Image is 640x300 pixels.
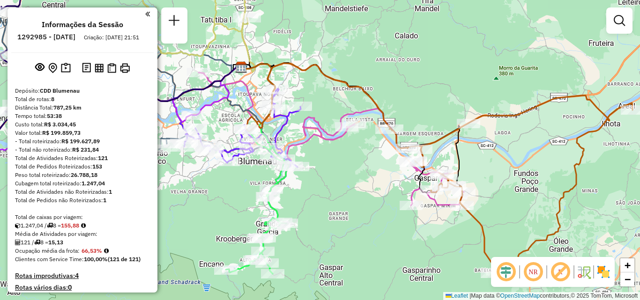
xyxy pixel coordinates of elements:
button: Centralizar mapa no depósito ou ponto de apoio [46,61,59,75]
strong: CDD Blumenau [40,87,80,94]
i: Total de rotas [34,240,40,245]
a: Zoom in [620,258,634,272]
a: Exibir filtros [610,11,629,30]
i: Cubagem total roteirizado [15,223,21,228]
strong: R$ 199.859,73 [42,129,81,136]
i: Total de Atividades [15,240,21,245]
button: Logs desbloquear sessão [80,61,93,75]
strong: 15,13 [48,239,63,246]
strong: 26.788,18 [71,171,97,178]
span: | [469,293,471,299]
div: Distância Total: [15,103,150,112]
h4: Rotas improdutivas: [15,272,150,280]
div: Depósito: [15,87,150,95]
button: Exibir sessão original [33,60,46,75]
strong: 153 [92,163,102,170]
strong: 53:38 [47,112,62,119]
strong: 0 [68,283,72,292]
div: Cubagem total roteirizado: [15,179,150,188]
a: Zoom out [620,272,634,286]
strong: 787,25 km [53,104,82,111]
div: Total de Pedidos Roteirizados: [15,162,150,171]
img: CDD Blumenau [235,61,247,73]
a: OpenStreetMap [500,293,540,299]
strong: 4 [75,271,79,280]
div: Custo total: [15,120,150,129]
div: Total de rotas: [15,95,150,103]
h4: Rotas vários dias: [15,284,150,292]
button: Imprimir Rotas [118,61,132,75]
a: Leaflet [446,293,468,299]
div: Map data © contributors,© 2025 TomTom, Microsoft [443,292,640,300]
span: Ocupação média da frota: [15,247,80,254]
strong: R$ 231,84 [72,146,99,153]
button: Visualizar Romaneio [105,61,118,75]
h4: Informações da Sessão [42,20,123,29]
strong: R$ 3.034,45 [44,121,76,128]
div: Média de Atividades por viagem: [15,230,150,238]
span: Ocultar deslocamento [495,261,517,283]
strong: 8 [51,95,54,102]
span: − [625,273,631,285]
img: Exibir/Ocultar setores [596,264,611,279]
div: Total de caixas por viagem: [15,213,150,221]
strong: 100,00% [84,256,108,263]
div: - Total não roteirizado: [15,146,150,154]
img: FAD Blumenau [235,61,247,73]
strong: 66,53% [82,247,102,254]
span: Exibir rótulo [549,261,572,283]
strong: (121 de 121) [108,256,141,263]
div: - Total roteirizado: [15,137,150,146]
span: Clientes com Service Time: [15,256,84,263]
i: Total de rotas [47,223,53,228]
button: Visualizar relatório de Roteirização [93,61,105,74]
strong: 1.247,04 [82,180,105,187]
span: + [625,259,631,271]
strong: R$ 199.627,89 [61,138,100,145]
div: 1.247,04 / 8 = [15,221,150,230]
div: 121 / 8 = [15,238,150,247]
a: Nova sessão e pesquisa [165,11,184,32]
div: Peso total roteirizado: [15,171,150,179]
strong: 1 [103,197,106,204]
div: Tempo total: [15,112,150,120]
span: Ocultar NR [522,261,544,283]
h6: 1292985 - [DATE] [17,33,75,41]
div: Total de Atividades Roteirizadas: [15,154,150,162]
strong: 155,88 [61,222,79,229]
div: Total de Atividades não Roteirizadas: [15,188,150,196]
img: Fluxo de ruas [576,264,591,279]
strong: 121 [98,154,108,161]
a: Clique aqui para minimizar o painel [145,8,150,19]
strong: 1 [109,188,112,195]
div: Valor total: [15,129,150,137]
div: Criação: [DATE] 21:51 [80,33,143,42]
div: Total de Pedidos não Roteirizados: [15,196,150,205]
button: Painel de Sugestão [59,61,73,75]
i: Meta Caixas/viagem: 216,22 Diferença: -60,34 [81,223,86,228]
em: Média calculada utilizando a maior ocupação (%Peso ou %Cubagem) de cada rota da sessão. Rotas cro... [104,248,109,254]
